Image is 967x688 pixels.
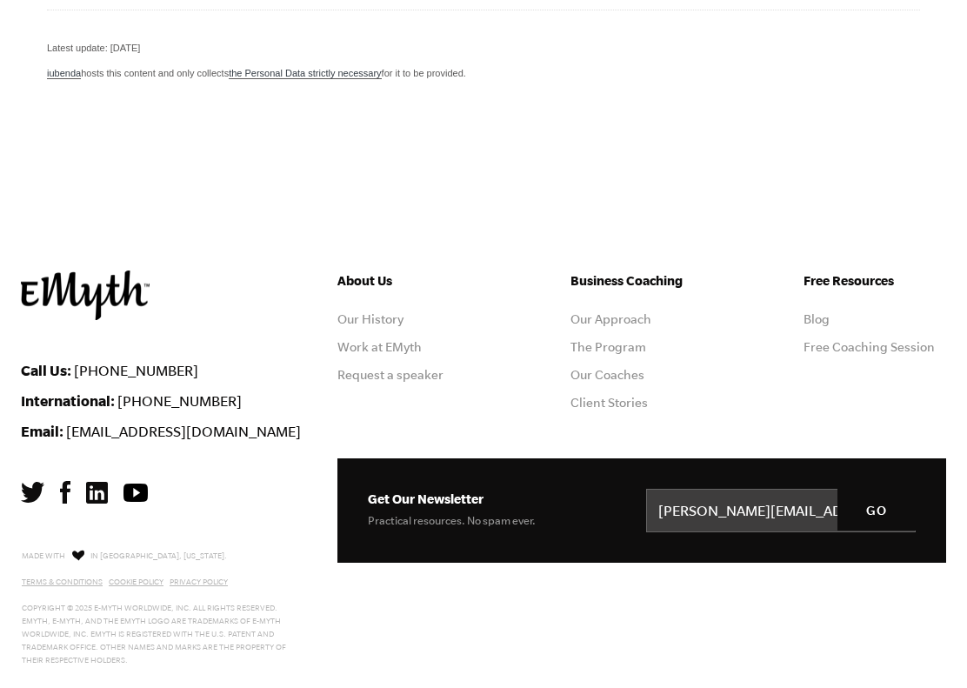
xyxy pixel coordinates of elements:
img: Facebook [60,481,70,504]
img: Love [72,550,84,561]
p: hosts this content and only collects for it to be provided. [47,65,920,82]
img: LinkedIn [86,482,108,504]
iframe: Chat Widget [880,605,967,688]
strong: International: [21,392,115,409]
span: Get Our Newsletter [368,491,483,506]
strong: Email: [21,423,63,439]
strong: Call Us: [21,362,71,378]
a: [PHONE_NUMBER] [117,393,242,409]
a: Terms & Conditions [22,578,103,586]
p: Latest update: [DATE] [47,40,920,57]
a: Client Stories [570,396,648,410]
input: GO [837,489,916,531]
a: Our History [337,312,403,326]
a: Our Coaches [570,368,644,382]
input: name@emailaddress.com [646,489,916,532]
h5: About Us [337,271,480,291]
a: Our Approach [570,312,651,326]
a: Request a speaker [337,368,443,382]
h5: Free Resources [804,271,946,291]
a: The Program [570,340,646,354]
a: Free Coaching Session [804,340,935,354]
a: [PHONE_NUMBER] [74,363,198,378]
a: the Personal Data strictly necessary [229,68,381,79]
a: Work at EMyth [337,340,422,354]
a: Blog [804,312,830,326]
a: Cookie Policy [109,578,163,586]
img: EMyth [21,271,150,320]
span: Practical resources. No spam ever. [368,514,536,527]
a: Privacy Policy [170,578,228,586]
img: YouTube [123,484,148,502]
h5: Business Coaching [570,271,713,291]
img: Twitter [21,482,44,503]
p: Made with in [GEOGRAPHIC_DATA], [US_STATE]. Copyright © 2025 E-Myth Worldwide, Inc. All rights re... [22,547,302,667]
a: iubenda [47,68,81,79]
a: [EMAIL_ADDRESS][DOMAIN_NAME] [66,424,301,439]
